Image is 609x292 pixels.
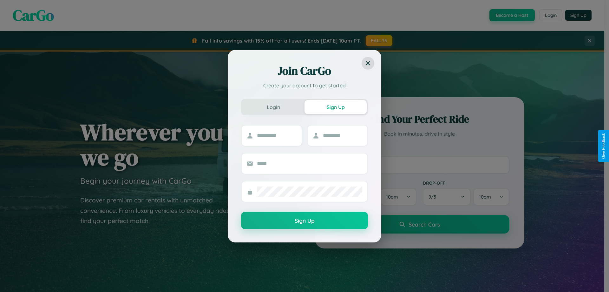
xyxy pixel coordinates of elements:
button: Sign Up [304,100,367,114]
h2: Join CarGo [241,63,368,78]
div: Give Feedback [601,133,606,159]
button: Login [242,100,304,114]
p: Create your account to get started [241,82,368,89]
button: Sign Up [241,212,368,229]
